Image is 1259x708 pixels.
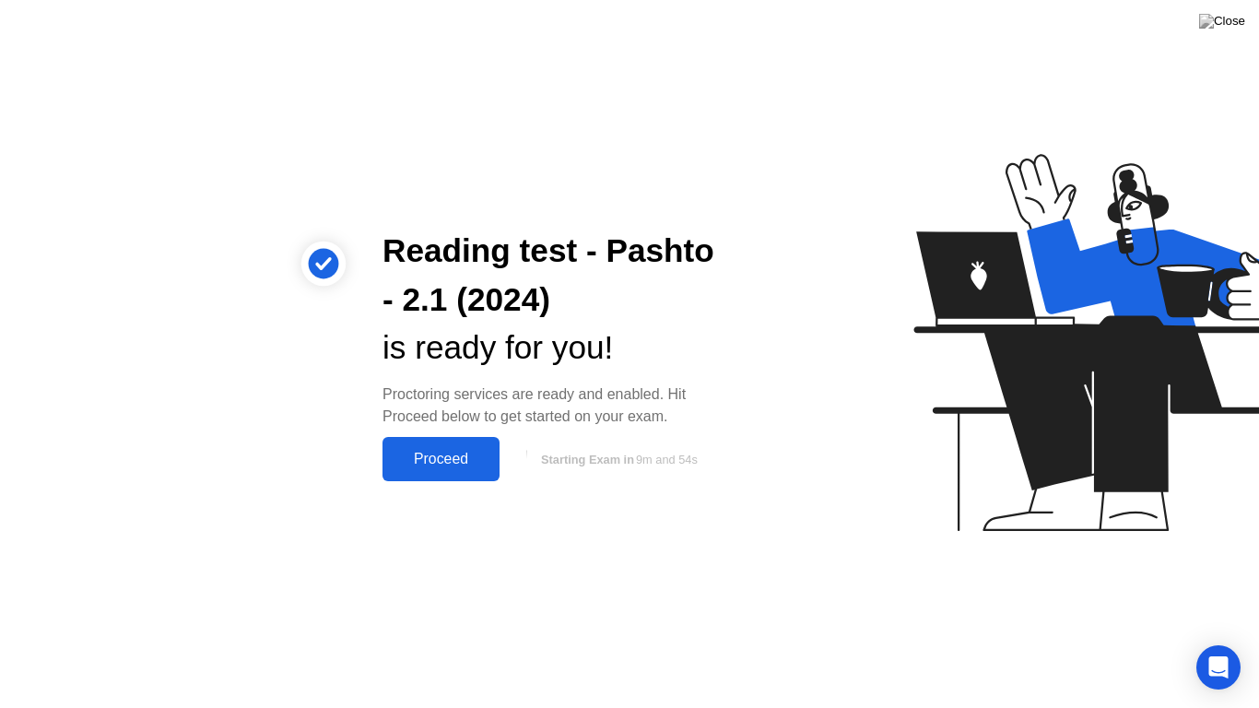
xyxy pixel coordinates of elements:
button: Starting Exam in9m and 54s [509,442,725,477]
div: is ready for you! [382,324,725,372]
div: Proceed [388,451,494,467]
div: Open Intercom Messenger [1196,645,1241,690]
div: Proctoring services are ready and enabled. Hit Proceed below to get started on your exam. [382,383,725,428]
span: 9m and 54s [636,453,698,466]
img: Close [1199,14,1245,29]
button: Proceed [382,437,500,481]
div: Reading test - Pashto - 2.1 (2024) [382,227,725,324]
